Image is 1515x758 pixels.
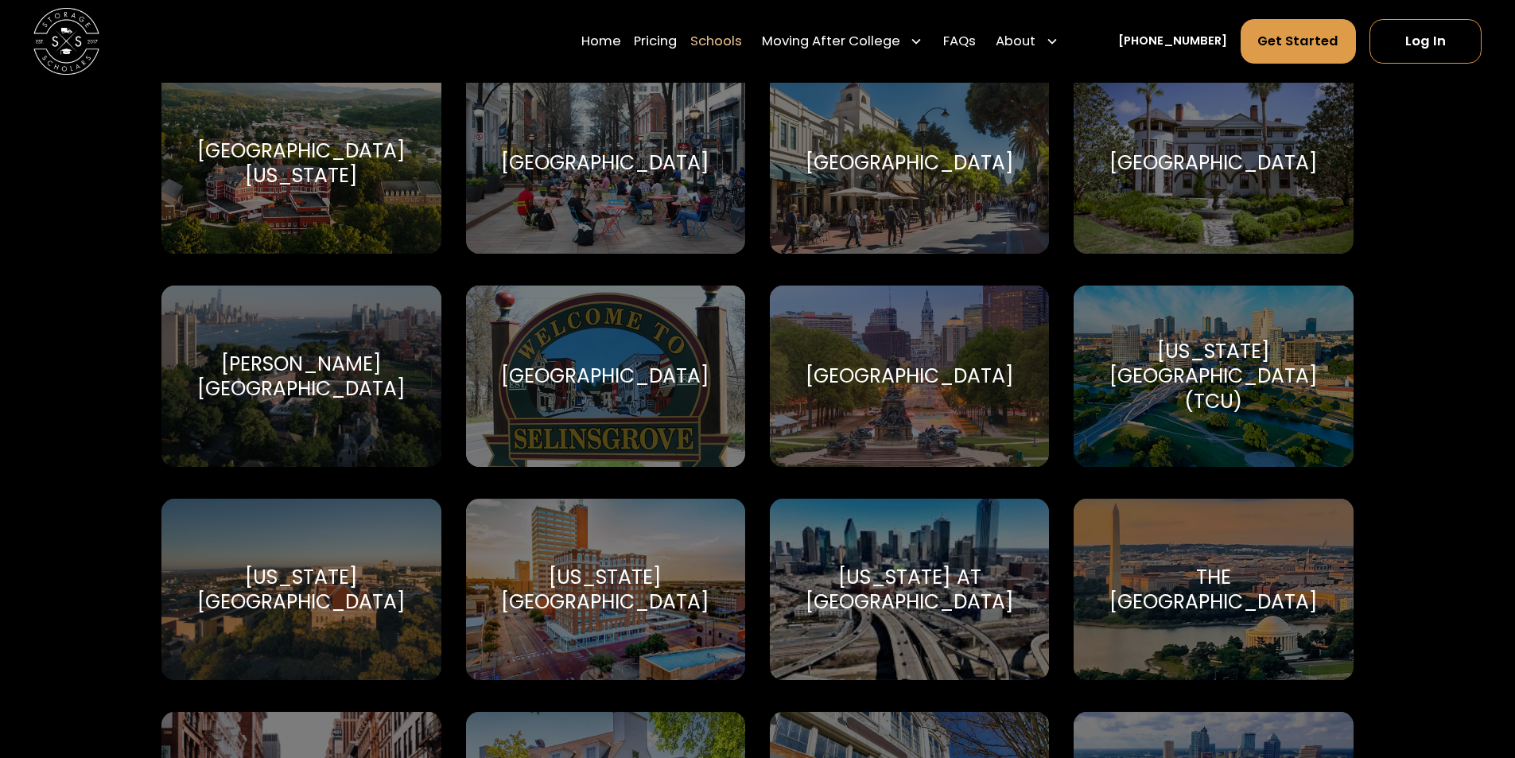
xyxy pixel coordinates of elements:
a: Go to selected school [466,72,745,254]
a: Go to selected school [770,72,1049,254]
a: Go to selected school [161,72,441,254]
a: Go to selected school [466,286,745,468]
div: [GEOGRAPHIC_DATA] [501,363,709,388]
a: Go to selected school [466,499,745,681]
div: [GEOGRAPHIC_DATA] [501,150,709,175]
div: [GEOGRAPHIC_DATA] [806,150,1014,175]
a: Go to selected school [161,499,441,681]
a: Go to selected school [770,499,1049,681]
div: [US_STATE] at [GEOGRAPHIC_DATA] [790,565,1029,614]
div: [GEOGRAPHIC_DATA] [806,363,1014,388]
a: Go to selected school [161,286,441,468]
div: [US_STATE][GEOGRAPHIC_DATA] (TCU) [1094,339,1333,414]
div: [PERSON_NAME][GEOGRAPHIC_DATA] [181,352,421,401]
a: Go to selected school [1074,286,1353,468]
a: Schools [690,18,742,64]
a: Go to selected school [1074,499,1353,681]
div: [US_STATE][GEOGRAPHIC_DATA] [181,565,421,614]
a: Go to selected school [770,286,1049,468]
div: About [989,18,1066,64]
a: Log In [1369,19,1482,64]
a: [PHONE_NUMBER] [1118,33,1227,50]
div: About [996,32,1035,52]
div: Moving After College [762,32,900,52]
div: [GEOGRAPHIC_DATA][US_STATE] [181,138,421,188]
a: Get Started [1241,19,1357,64]
img: Storage Scholars main logo [33,8,99,74]
div: [US_STATE][GEOGRAPHIC_DATA] [486,565,725,614]
a: Home [581,18,621,64]
a: FAQs [943,18,976,64]
a: Pricing [634,18,677,64]
a: Go to selected school [1074,72,1353,254]
div: [GEOGRAPHIC_DATA] [1109,150,1318,175]
div: The [GEOGRAPHIC_DATA] [1094,565,1333,614]
div: Moving After College [756,18,930,64]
